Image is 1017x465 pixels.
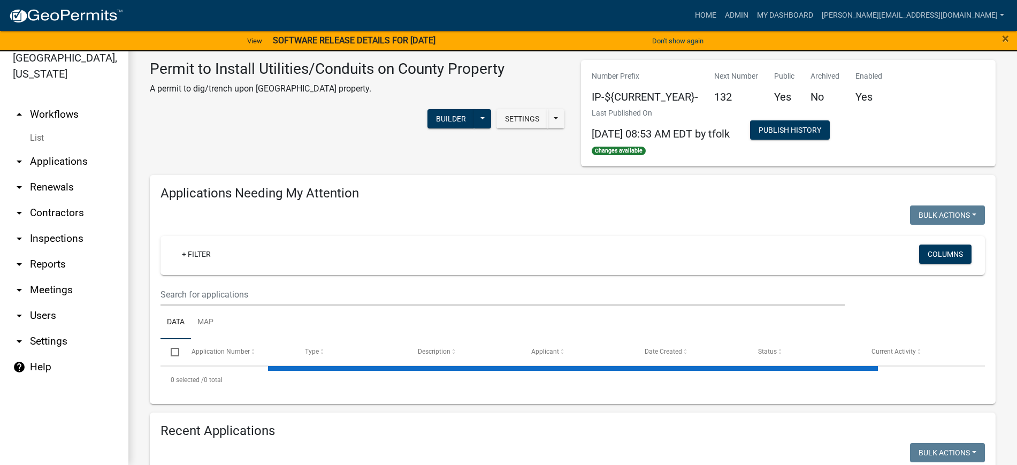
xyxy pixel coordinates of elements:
h5: Yes [855,90,882,103]
i: arrow_drop_down [13,284,26,296]
span: [DATE] 08:53 AM EDT by tfolk [592,127,730,140]
p: Archived [810,71,839,82]
a: + Filter [173,245,219,264]
a: Map [191,306,220,340]
i: help [13,361,26,373]
datatable-header-cell: Status [748,339,861,365]
a: Admin [721,5,753,26]
span: Changes available [592,147,646,155]
h3: Permit to Install Utilities/Conduits on County Property [150,60,504,78]
button: Publish History [750,120,830,140]
span: Date Created [645,348,682,355]
h5: 132 [714,90,758,103]
datatable-header-cell: Description [408,339,521,365]
button: Don't show again [648,32,708,50]
button: Builder [427,109,475,128]
i: arrow_drop_down [13,181,26,194]
h4: Applications Needing My Attention [160,186,985,201]
p: Number Prefix [592,71,698,82]
p: Last Published On [592,108,730,119]
span: Current Activity [871,348,916,355]
wm-modal-confirm: Workflow Publish History [750,126,830,135]
input: Search for applications [160,284,845,306]
span: × [1002,31,1009,46]
button: Close [1002,32,1009,45]
p: A permit to dig/trench upon [GEOGRAPHIC_DATA] property. [150,82,504,95]
datatable-header-cell: Select [160,339,181,365]
a: Data [160,306,191,340]
i: arrow_drop_down [13,155,26,168]
a: [PERSON_NAME][EMAIL_ADDRESS][DOMAIN_NAME] [817,5,1008,26]
h5: Yes [774,90,794,103]
datatable-header-cell: Date Created [634,339,748,365]
span: Description [418,348,450,355]
i: arrow_drop_down [13,335,26,348]
i: arrow_drop_up [13,108,26,121]
i: arrow_drop_down [13,258,26,271]
button: Bulk Actions [910,443,985,462]
span: Applicant [531,348,559,355]
datatable-header-cell: Application Number [181,339,294,365]
datatable-header-cell: Current Activity [861,339,975,365]
span: Type [305,348,319,355]
h4: Recent Applications [160,423,985,439]
button: Settings [496,109,548,128]
i: arrow_drop_down [13,232,26,245]
span: Application Number [192,348,250,355]
strong: SOFTWARE RELEASE DETAILS FOR [DATE] [273,35,435,45]
a: View [243,32,266,50]
a: My Dashboard [753,5,817,26]
datatable-header-cell: Type [294,339,408,365]
button: Bulk Actions [910,205,985,225]
p: Enabled [855,71,882,82]
p: Public [774,71,794,82]
span: 0 selected / [171,376,204,384]
p: Next Number [714,71,758,82]
a: Home [691,5,721,26]
i: arrow_drop_down [13,309,26,322]
i: arrow_drop_down [13,207,26,219]
span: Status [758,348,777,355]
button: Columns [919,245,972,264]
datatable-header-cell: Applicant [521,339,634,365]
h5: IP-${CURRENT_YEAR}- [592,90,698,103]
div: 0 total [160,367,985,393]
h5: No [810,90,839,103]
